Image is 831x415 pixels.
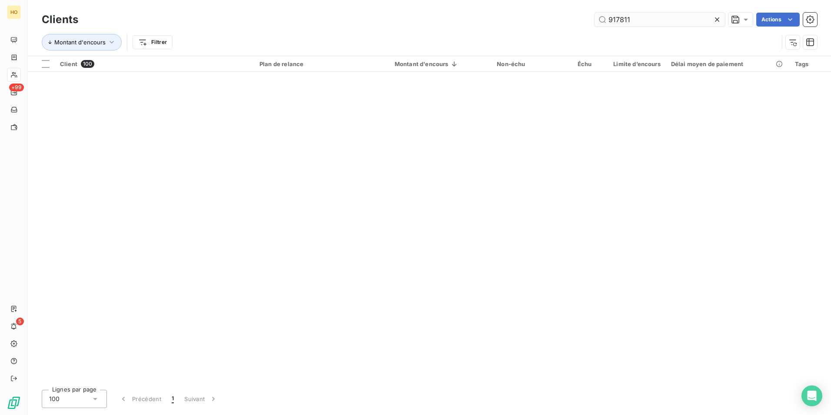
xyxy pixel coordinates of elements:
button: 1 [166,390,179,408]
div: Non-échu [469,60,525,67]
img: Logo LeanPay [7,396,21,410]
span: 100 [81,60,94,68]
span: 100 [49,395,60,403]
span: Client [60,60,77,67]
div: Tags [795,60,826,67]
div: Délai moyen de paiement [671,60,784,67]
span: Montant d'encours [54,39,106,46]
button: Actions [756,13,800,27]
button: Précédent [114,390,166,408]
div: HO [7,5,21,19]
span: 1 [172,395,174,403]
div: Montant d'encours [368,60,459,67]
span: +99 [9,84,24,91]
h3: Clients [42,12,78,27]
button: Montant d'encours [42,34,122,50]
div: Plan de relance [259,60,357,67]
div: Échu [535,60,592,67]
span: 5 [16,318,24,325]
input: Rechercher [595,13,725,27]
button: Suivant [179,390,223,408]
div: Limite d’encours [602,60,660,67]
div: Open Intercom Messenger [801,385,822,406]
button: Filtrer [133,35,173,49]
